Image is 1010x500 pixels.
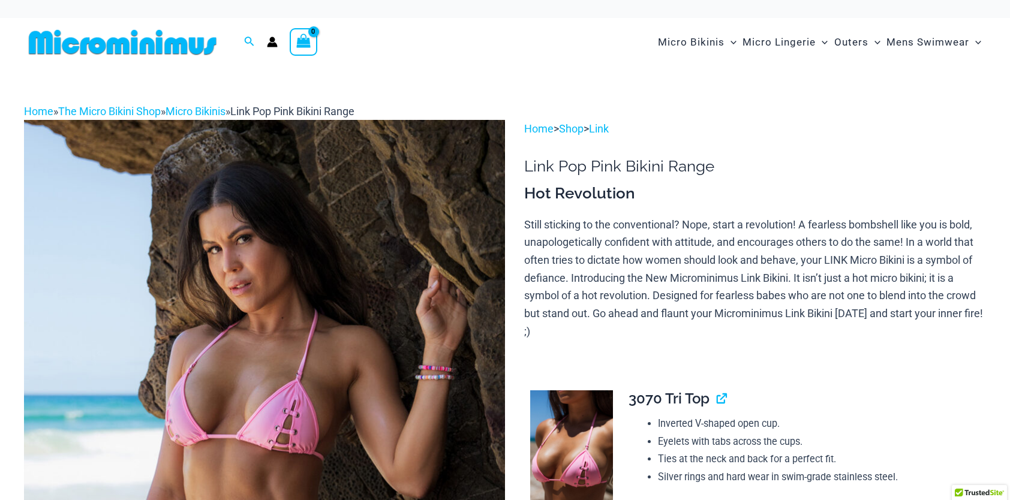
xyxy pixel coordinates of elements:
a: View Shopping Cart, empty [290,28,317,56]
span: Link Pop Pink Bikini Range [230,105,354,118]
h3: Hot Revolution [524,183,986,204]
span: Menu Toggle [816,27,828,58]
span: Menu Toggle [725,27,737,58]
a: Search icon link [244,35,255,50]
nav: Site Navigation [653,22,986,62]
a: Account icon link [267,37,278,47]
a: Shop [559,122,584,135]
a: The Micro Bikini Shop [58,105,161,118]
a: Home [24,105,53,118]
a: Home [524,122,554,135]
img: MM SHOP LOGO FLAT [24,29,221,56]
a: Link [589,122,609,135]
span: Mens Swimwear [886,27,969,58]
a: OutersMenu ToggleMenu Toggle [831,24,883,61]
p: > > [524,120,986,138]
li: Ties at the neck and back for a perfect fit. [658,450,976,468]
a: Micro Bikinis [166,105,226,118]
li: Inverted V-shaped open cup. [658,415,976,433]
li: Silver rings and hard wear in swim-grade stainless steel. [658,468,976,486]
span: Menu Toggle [868,27,880,58]
a: Micro LingerieMenu ToggleMenu Toggle [740,24,831,61]
span: Menu Toggle [969,27,981,58]
a: Mens SwimwearMenu ToggleMenu Toggle [883,24,984,61]
h1: Link Pop Pink Bikini Range [524,157,986,176]
p: Still sticking to the conventional? Nope, start a revolution! A fearless bombshell like you is bo... [524,216,986,341]
span: Micro Lingerie [743,27,816,58]
li: Eyelets with tabs across the cups. [658,433,976,451]
span: Outers [834,27,868,58]
a: Micro BikinisMenu ToggleMenu Toggle [655,24,740,61]
span: 3070 Tri Top [629,390,710,407]
span: Micro Bikinis [658,27,725,58]
span: » » » [24,105,354,118]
